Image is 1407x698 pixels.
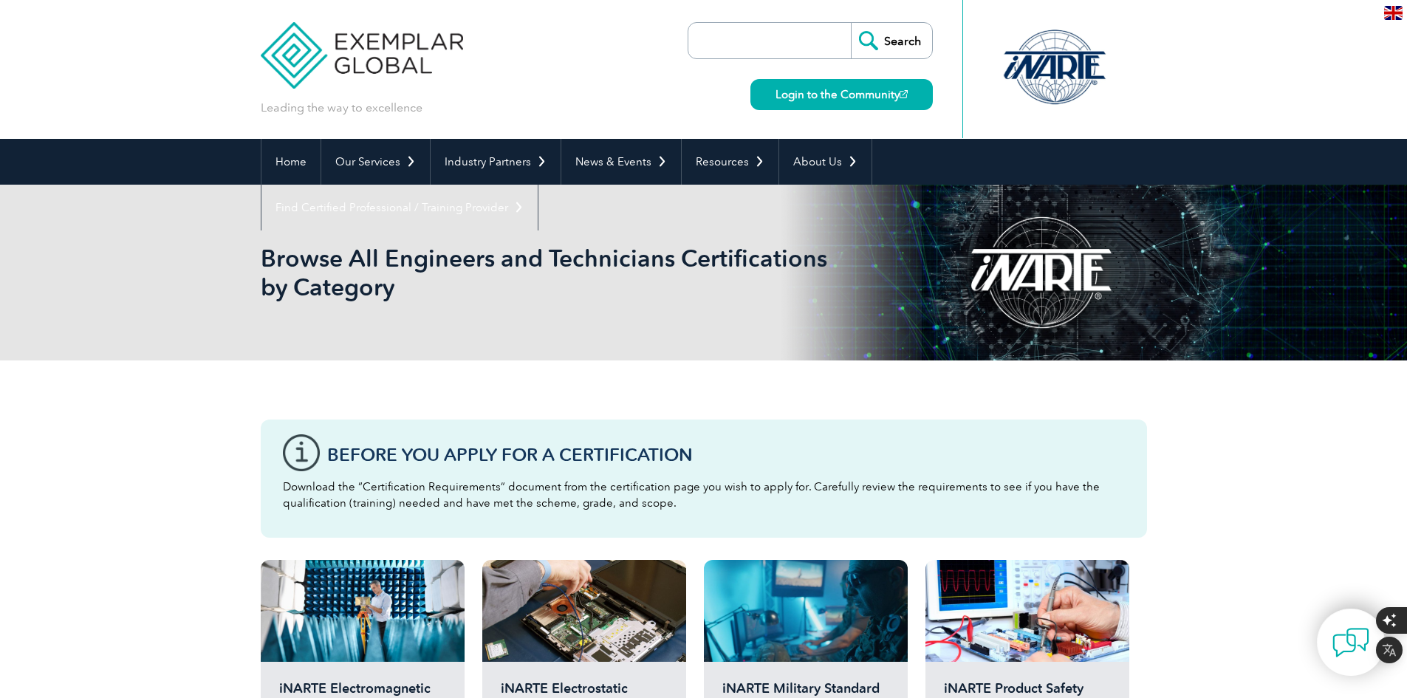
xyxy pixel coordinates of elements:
[750,79,933,110] a: Login to the Community
[1384,6,1403,20] img: en
[327,445,1125,464] h3: Before You Apply For a Certification
[283,479,1125,511] p: Download the “Certification Requirements” document from the certification page you wish to apply ...
[682,139,778,185] a: Resources
[261,139,321,185] a: Home
[851,23,932,58] input: Search
[561,139,681,185] a: News & Events
[261,244,828,301] h1: Browse All Engineers and Technicians Certifications by Category
[900,90,908,98] img: open_square.png
[431,139,561,185] a: Industry Partners
[261,100,422,116] p: Leading the way to excellence
[1332,624,1369,661] img: contact-chat.png
[321,139,430,185] a: Our Services
[261,185,538,230] a: Find Certified Professional / Training Provider
[779,139,872,185] a: About Us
